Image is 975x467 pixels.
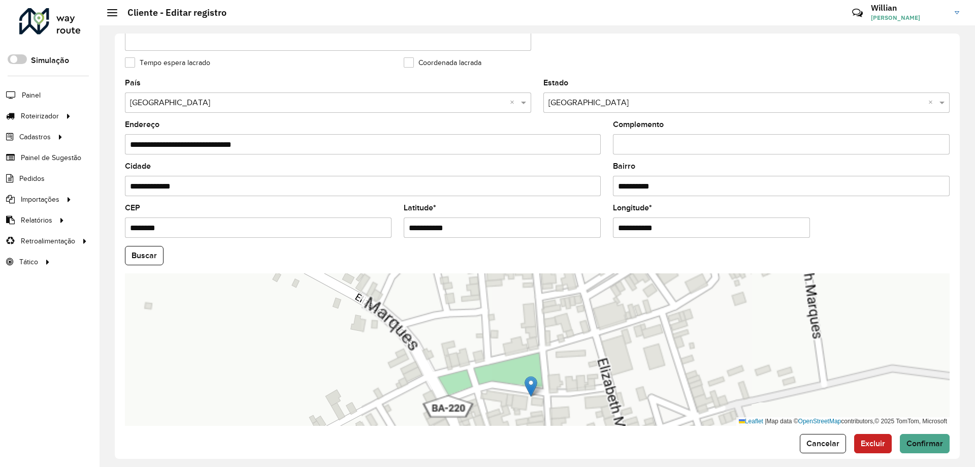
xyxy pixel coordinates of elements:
button: Buscar [125,246,164,265]
span: [PERSON_NAME] [871,13,947,22]
img: Marker [525,376,537,397]
span: Confirmar [906,439,943,448]
button: Confirmar [900,434,950,453]
span: Relatórios [21,215,52,226]
span: Clear all [928,97,937,109]
div: Map data © contributors,© 2025 TomTom, Microsoft [736,417,950,426]
a: Contato Rápido [847,2,868,24]
span: Importações [21,194,59,205]
button: Excluir [854,434,892,453]
label: Bairro [613,160,635,172]
label: País [125,77,141,89]
span: Retroalimentação [21,236,75,246]
label: Latitude [404,202,436,214]
span: Roteirizador [21,111,59,121]
span: Excluir [861,439,885,448]
label: Tempo espera lacrado [125,57,210,68]
label: Simulação [31,54,69,67]
span: Painel [22,90,41,101]
h2: Cliente - Editar registro [117,7,226,18]
span: Cadastros [19,132,51,142]
label: CEP [125,202,140,214]
span: | [765,418,766,425]
span: Tático [19,257,38,267]
a: Leaflet [739,418,763,425]
span: Clear all [510,97,518,109]
a: OpenStreetMap [798,418,841,425]
label: Estado [543,77,568,89]
label: Complemento [613,118,664,131]
span: Painel de Sugestão [21,152,81,163]
label: Longitude [613,202,652,214]
label: Endereço [125,118,159,131]
label: Coordenada lacrada [404,57,481,68]
span: Pedidos [19,173,45,184]
h3: Willian [871,3,947,13]
span: Cancelar [806,439,839,448]
button: Cancelar [800,434,846,453]
label: Cidade [125,160,151,172]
